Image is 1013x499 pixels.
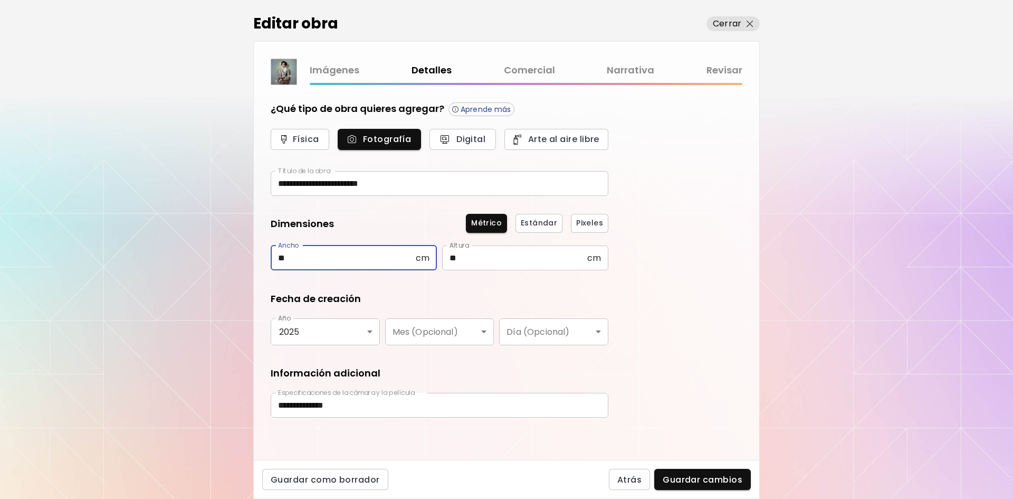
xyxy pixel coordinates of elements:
[282,134,318,145] span: Física
[338,129,421,150] button: Fotografía
[576,218,603,229] span: Pixeles
[617,474,642,485] span: Atrás
[521,218,557,229] span: Estándar
[504,129,608,150] button: Arte al aire libre
[516,134,597,145] span: Arte al aire libre
[441,134,484,145] span: Digital
[609,469,650,490] button: Atrás
[587,253,601,263] span: cm
[515,214,562,233] button: Estándar
[271,217,334,233] h5: Dimensiones
[271,59,297,84] img: thumbnail
[279,327,371,337] p: 2025
[461,105,511,114] p: Aprende más
[416,253,429,263] span: cm
[466,214,507,233] button: Métrico
[448,102,514,116] button: Aprende más
[654,469,751,490] button: Guardar cambios
[429,129,496,150] button: Digital
[385,318,494,345] div: ​
[262,469,388,490] button: Guardar como borrador
[499,318,608,345] div: ​
[504,63,555,78] a: Comercial
[471,218,502,229] span: Métrico
[310,63,359,78] a: Imágenes
[271,292,361,306] h5: Fecha de creación
[607,63,654,78] a: Narrativa
[271,474,380,485] span: Guardar como borrador
[706,63,742,78] a: Revisar
[271,318,380,345] div: 2025
[271,129,329,150] button: Física
[271,102,444,116] h5: ¿Qué tipo de obra quieres agregar?
[663,474,742,485] span: Guardar cambios
[271,366,380,380] h5: Información adicional
[571,214,608,233] button: Pixeles
[349,134,409,145] span: Fotografía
